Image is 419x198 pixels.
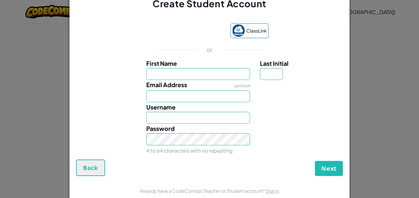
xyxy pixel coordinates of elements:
[146,125,175,132] span: Password
[146,81,187,88] span: Email Address
[232,24,245,37] img: classlink-logo-small.png
[83,164,98,172] span: Back
[140,188,265,194] span: Already have a CodeCombat Teacher or Student account?
[265,188,279,194] a: Sign in
[321,164,337,172] span: Next
[146,147,233,154] small: 4 to 64 characters with no repeating
[76,160,105,176] button: Back
[234,83,250,88] span: optional
[146,103,176,111] span: Username
[147,24,227,38] iframe: Botón Iniciar sesión con Google
[146,60,177,67] span: First Name
[260,60,289,67] span: Last Initial
[207,46,213,54] p: or
[315,161,343,176] button: Next
[246,26,267,36] span: ClassLink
